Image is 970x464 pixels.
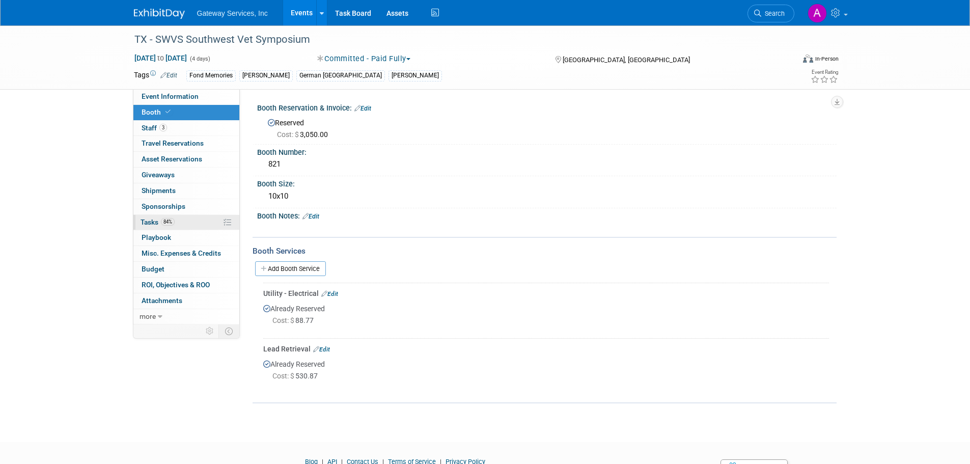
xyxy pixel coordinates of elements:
div: Booth Number: [257,145,837,157]
a: Search [747,5,794,22]
span: 88.77 [272,316,318,324]
span: Budget [142,265,164,273]
a: Booth [133,105,239,120]
div: Event Format [734,53,839,68]
td: Toggle Event Tabs [218,324,239,338]
span: Misc. Expenses & Credits [142,249,221,257]
a: Budget [133,262,239,277]
div: Booth Size: [257,176,837,189]
div: Booth Reservation & Invoice: [257,100,837,114]
a: Travel Reservations [133,136,239,151]
span: to [156,54,165,62]
div: Already Reserved [263,298,829,335]
a: Misc. Expenses & Credits [133,246,239,261]
a: Edit [313,346,330,353]
span: 530.87 [272,372,322,380]
span: Tasks [141,218,175,226]
a: Attachments [133,293,239,309]
div: TX - SWVS Southwest Vet Symposium [131,31,779,49]
span: Booth [142,108,173,116]
img: Format-Inperson.png [803,54,813,63]
span: Search [761,10,785,17]
td: Personalize Event Tab Strip [201,324,219,338]
span: 3,050.00 [277,130,332,139]
span: Gateway Services, Inc [197,9,268,17]
div: In-Person [815,55,839,63]
a: Edit [354,105,371,112]
span: [DATE] [DATE] [134,53,187,63]
div: Lead Retrieval [263,344,829,354]
div: Utility - Electrical [263,288,829,298]
a: Shipments [133,183,239,199]
span: Sponsorships [142,202,185,210]
a: Edit [321,290,338,297]
button: Committed - Paid Fully [314,53,414,64]
span: Cost: $ [277,130,300,139]
a: Tasks84% [133,215,239,230]
a: Event Information [133,89,239,104]
a: Giveaways [133,168,239,183]
span: Playbook [142,233,171,241]
span: Cost: $ [272,372,295,380]
span: Event Information [142,92,199,100]
a: Add Booth Service [255,261,326,276]
a: Staff3 [133,121,239,136]
img: Alyson Evans [808,4,827,23]
div: [PERSON_NAME] [239,70,293,81]
a: Edit [160,72,177,79]
div: 10x10 [265,188,829,204]
div: Fond Memories [186,70,236,81]
span: 3 [159,124,167,131]
div: Booth Notes: [257,208,837,222]
div: [PERSON_NAME] [389,70,442,81]
span: [GEOGRAPHIC_DATA], [GEOGRAPHIC_DATA] [563,56,690,64]
a: Playbook [133,230,239,245]
div: Event Rating [811,70,838,75]
div: Already Reserved [263,354,829,390]
a: Asset Reservations [133,152,239,167]
img: ExhibitDay [134,9,185,19]
a: more [133,309,239,324]
div: German [GEOGRAPHIC_DATA] [296,70,385,81]
span: (4 days) [189,56,210,62]
span: more [140,312,156,320]
span: Shipments [142,186,176,195]
div: 821 [265,156,829,172]
span: Cost: $ [272,316,295,324]
td: Tags [134,70,177,81]
span: 84% [161,218,175,226]
a: Sponsorships [133,199,239,214]
span: Giveaways [142,171,175,179]
span: Staff [142,124,167,132]
span: Travel Reservations [142,139,204,147]
span: Asset Reservations [142,155,202,163]
a: ROI, Objectives & ROO [133,278,239,293]
span: Attachments [142,296,182,305]
a: Edit [302,213,319,220]
div: Reserved [265,115,829,140]
div: Booth Services [253,245,837,257]
i: Booth reservation complete [165,109,171,115]
span: ROI, Objectives & ROO [142,281,210,289]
